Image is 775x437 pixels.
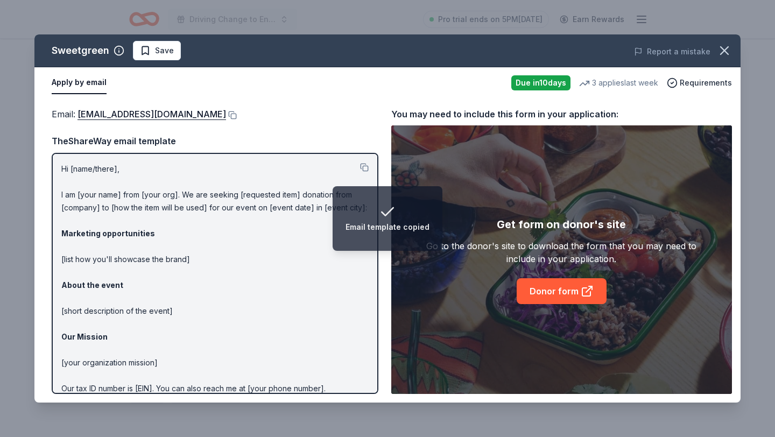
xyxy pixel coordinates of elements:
[346,221,429,234] div: Email template copied
[52,109,226,119] span: Email :
[497,216,626,233] div: Get form on donor's site
[425,239,698,265] div: Go to the donor's site to download the form that you may need to include in your application.
[77,107,226,121] a: [EMAIL_ADDRESS][DOMAIN_NAME]
[680,76,732,89] span: Requirements
[52,42,109,59] div: Sweetgreen
[52,134,378,148] div: TheShareWay email template
[667,76,732,89] button: Requirements
[517,278,607,304] a: Donor form
[579,76,658,89] div: 3 applies last week
[634,45,710,58] button: Report a mistake
[52,72,107,94] button: Apply by email
[61,280,123,290] strong: About the event
[61,332,108,341] strong: Our Mission
[391,107,732,121] div: You may need to include this form in your application:
[511,75,570,90] div: Due in 10 days
[61,163,369,434] p: Hi [name/there], I am [your name] from [your org]. We are seeking [requested item] donation from ...
[61,229,155,238] strong: Marketing opportunities
[133,41,181,60] button: Save
[155,44,174,57] span: Save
